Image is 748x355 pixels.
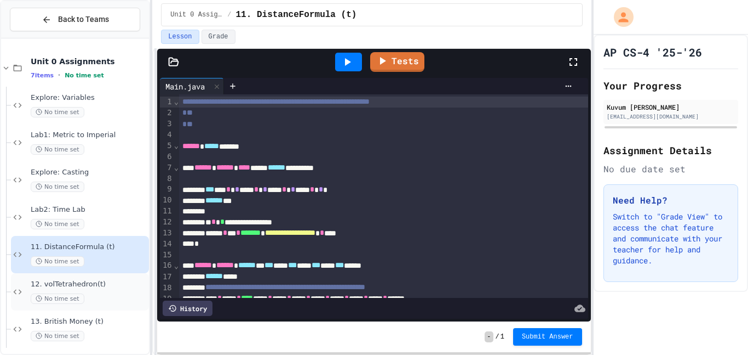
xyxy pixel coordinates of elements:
[370,52,424,72] a: Tests
[160,151,174,162] div: 6
[31,72,54,79] span: 7 items
[160,81,210,92] div: Main.java
[160,217,174,228] div: 12
[31,144,84,155] span: No time set
[160,140,174,151] div: 5
[163,301,212,316] div: History
[31,182,84,192] span: No time set
[500,333,504,341] span: 1
[160,228,174,239] div: 13
[603,78,738,93] h2: Your Progress
[160,184,174,195] div: 9
[160,250,174,261] div: 15
[613,211,729,266] p: Switch to "Grade View" to access the chat feature and communicate with your teacher for help and ...
[31,57,147,66] span: Unit 0 Assignments
[603,143,738,158] h2: Assignment Details
[160,294,174,305] div: 19
[31,256,84,267] span: No time set
[513,328,582,346] button: Submit Answer
[160,108,174,119] div: 2
[485,331,493,342] span: -
[31,219,84,229] span: No time set
[613,194,729,207] h3: Need Help?
[603,44,702,60] h1: AP CS-4 '25-'26
[227,10,231,19] span: /
[160,260,174,271] div: 16
[160,129,174,140] div: 4
[31,317,147,326] span: 13. British Money (t)
[496,333,499,341] span: /
[160,78,224,94] div: Main.java
[174,141,179,150] span: Fold line
[31,93,147,103] span: Explore: Variables
[31,131,147,140] span: Lab1: Metric to Imperial
[31,294,84,304] span: No time set
[160,206,174,217] div: 11
[170,10,223,19] span: Unit 0 Assignments
[31,107,84,117] span: No time set
[65,72,104,79] span: No time set
[607,112,735,121] div: [EMAIL_ADDRESS][DOMAIN_NAME]
[160,195,174,206] div: 10
[202,30,235,44] button: Grade
[522,333,573,341] span: Submit Answer
[236,8,357,21] span: 11. DistanceFormula (t)
[174,97,179,106] span: Fold line
[58,71,60,80] span: •
[31,205,147,215] span: Lab2: Time Lab
[607,102,735,112] div: Kuvum [PERSON_NAME]
[602,4,636,30] div: My Account
[160,97,174,108] div: 1
[160,119,174,129] div: 3
[160,272,174,283] div: 17
[31,168,147,177] span: Explore: Casting
[31,280,147,289] span: 12. volTetrahedron(t)
[161,30,199,44] button: Lesson
[160,283,174,294] div: 18
[603,162,738,176] div: No due date set
[174,163,179,172] span: Fold line
[31,243,147,252] span: 11. DistanceFormula (t)
[160,239,174,250] div: 14
[58,14,109,25] span: Back to Teams
[160,162,174,173] div: 7
[31,331,84,341] span: No time set
[160,173,174,184] div: 8
[10,8,140,31] button: Back to Teams
[174,261,179,270] span: Fold line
